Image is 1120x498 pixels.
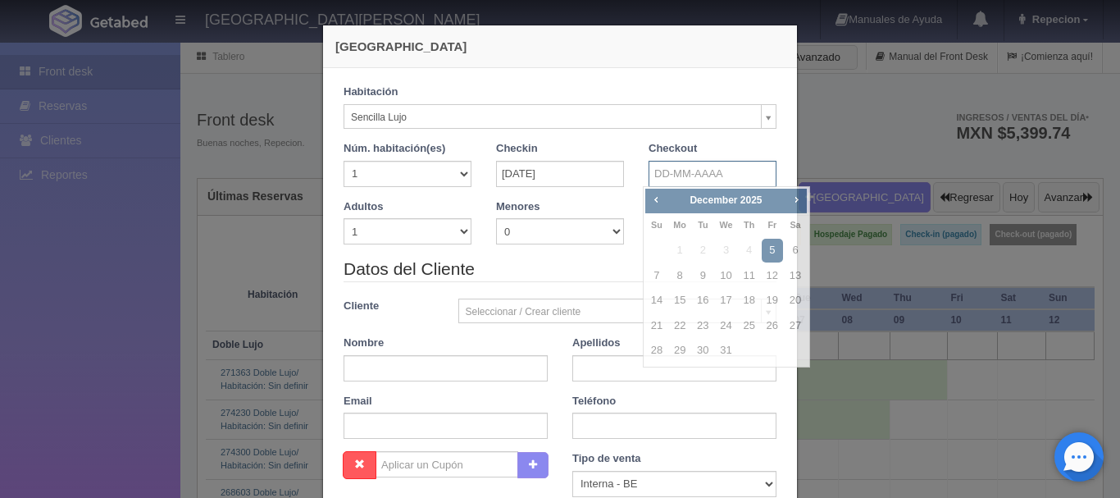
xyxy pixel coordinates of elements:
[715,339,736,363] a: 31
[788,190,806,208] a: Next
[692,339,713,363] a: 30
[572,451,641,467] label: Tipo de venta
[785,289,806,313] a: 20
[646,289,667,313] a: 14
[785,239,806,263] a: 6
[335,38,785,55] h4: [GEOGRAPHIC_DATA]
[715,289,736,313] a: 17
[698,220,708,230] span: Tuesday
[715,264,736,288] a: 10
[646,264,667,288] a: 7
[785,314,806,338] a: 27
[351,105,754,130] span: Sencilla Lujo
[739,314,760,338] a: 25
[496,161,624,187] input: DD-MM-AAAA
[692,314,713,338] a: 23
[669,239,690,263] span: 1
[344,104,776,129] a: Sencilla Lujo
[496,141,538,157] label: Checkin
[740,194,763,206] span: 2025
[692,289,713,313] a: 16
[669,314,690,338] a: 22
[739,264,760,288] a: 11
[647,190,665,208] a: Prev
[790,220,800,230] span: Saturday
[646,339,667,363] a: 28
[344,199,383,215] label: Adultos
[344,141,445,157] label: Núm. habitación(es)
[692,264,713,288] a: 9
[649,141,697,157] label: Checkout
[790,193,803,206] span: Next
[344,336,384,351] label: Nombre
[739,289,760,313] a: 18
[715,314,736,338] a: 24
[762,314,783,338] a: 26
[344,257,776,282] legend: Datos del Cliente
[715,239,736,263] span: 3
[690,194,737,206] span: December
[649,193,662,206] span: Prev
[762,289,783,313] a: 19
[651,220,662,230] span: Sunday
[572,336,621,351] label: Apellidos
[572,394,616,409] label: Teléfono
[649,161,776,187] input: DD-MM-AAAA
[646,314,667,338] a: 21
[669,264,690,288] a: 8
[344,85,398,100] label: Habitación
[785,264,806,288] a: 13
[739,239,760,263] span: 4
[466,299,755,324] span: Seleccionar / Crear cliente
[376,451,518,477] input: Aplicar un Cupón
[673,220,686,230] span: Monday
[692,239,713,263] span: 2
[762,264,783,288] a: 12
[669,339,690,363] a: 29
[458,299,777,323] a: Seleccionar / Crear cliente
[767,220,776,230] span: Friday
[344,394,372,409] label: Email
[762,239,783,263] a: 5
[496,199,540,215] label: Menores
[744,220,754,230] span: Thursday
[331,299,446,314] label: Cliente
[669,289,690,313] a: 15
[719,220,732,230] span: Wednesday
